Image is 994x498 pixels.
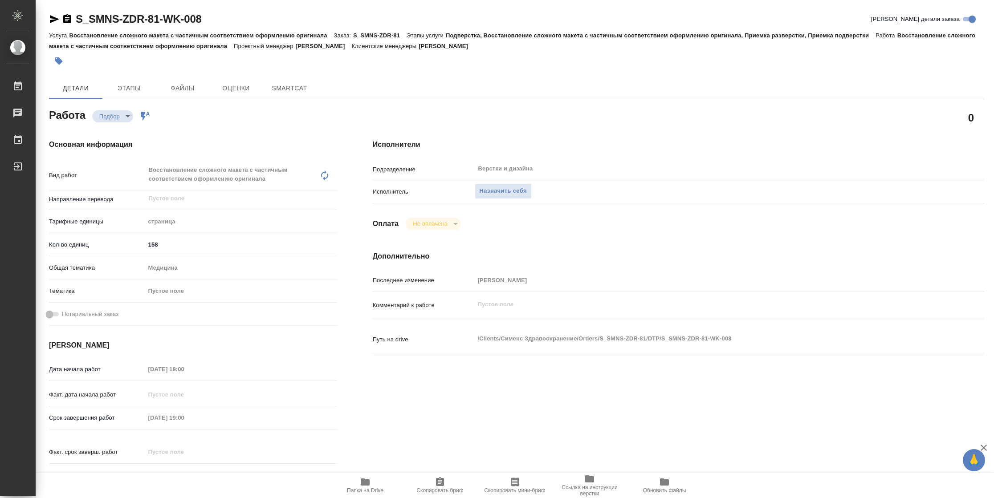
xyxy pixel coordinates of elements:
button: Не оплачена [410,220,450,227]
p: Клиентские менеджеры [351,43,419,49]
p: Кол-во единиц [49,240,145,249]
p: [PERSON_NAME] [419,43,475,49]
input: ✎ Введи что-нибудь [145,238,337,251]
div: страница [145,214,337,229]
h2: 0 [968,110,974,125]
input: Пустое поле [145,388,223,401]
input: Пустое поле [145,411,223,424]
h4: Основная информация [49,139,337,150]
p: Факт. дата начала работ [49,390,145,399]
button: Назначить себя [475,183,532,199]
div: Медицина [145,260,337,275]
p: Работа [876,32,897,39]
span: Оценки [215,83,257,94]
p: Тематика [49,287,145,296]
textarea: /Clients/Сименс Здравоохранение/Orders/S_SMNS-ZDR-81/DTP/S_SMNS-ZDR-81-WK-008 [475,331,933,346]
div: Подбор [406,218,460,230]
span: 🙏 [966,451,982,470]
p: Восстановление сложного макета с частичным соответствием оформлению оригинала [69,32,334,39]
p: Направление перевода [49,195,145,204]
p: Срок завершения услуги [49,471,145,480]
p: Заказ: [334,32,353,39]
span: Ссылка на инструкции верстки [558,484,622,497]
button: Обновить файлы [627,473,702,498]
p: S_SMNS-ZDR-81 [353,32,407,39]
input: Пустое поле [145,363,223,376]
h4: Исполнители [373,139,984,150]
span: Нотариальный заказ [62,310,118,319]
div: Пустое поле [145,283,337,299]
span: Назначить себя [480,186,527,196]
div: Пустое поле [148,287,326,296]
p: Дата начала работ [49,365,145,374]
h4: Дополнительно [373,251,984,262]
span: Папка на Drive [347,487,383,494]
p: Путь на drive [373,335,475,344]
span: SmartCat [268,83,311,94]
p: Комментарий к работе [373,301,475,310]
span: Обновить файлы [643,487,686,494]
button: Ссылка на инструкции верстки [552,473,627,498]
p: Последнее изменение [373,276,475,285]
p: Срок завершения работ [49,413,145,422]
span: Скопировать мини-бриф [484,487,545,494]
button: Добавить тэг [49,51,69,71]
p: Проектный менеджер [234,43,295,49]
span: Детали [54,83,97,94]
div: Подбор [92,110,133,122]
span: Этапы [108,83,151,94]
h4: Оплата [373,219,399,229]
a: S_SMNS-ZDR-81-WK-008 [76,13,202,25]
input: Пустое поле [475,274,933,287]
p: Вид работ [49,171,145,180]
p: Факт. срок заверш. работ [49,448,145,457]
h4: [PERSON_NAME] [49,340,337,351]
button: Скопировать мини-бриф [477,473,552,498]
p: Услуга [49,32,69,39]
p: Подверстка, Восстановление сложного макета с частичным соответствием оформлению оригинала, Приемк... [446,32,876,39]
input: Пустое поле [148,193,316,204]
input: Пустое поле [145,445,223,458]
button: Папка на Drive [328,473,403,498]
button: Скопировать бриф [403,473,477,498]
p: Этапы услуги [407,32,446,39]
button: Скопировать ссылку [62,14,73,24]
p: Тарифные единицы [49,217,145,226]
span: [PERSON_NAME] детали заказа [871,15,960,24]
button: Скопировать ссылку для ЯМессенджера [49,14,60,24]
span: Файлы [161,83,204,94]
button: Подбор [97,113,122,120]
span: Скопировать бриф [416,487,463,494]
p: Общая тематика [49,263,145,272]
p: Исполнитель [373,187,475,196]
button: 🙏 [963,449,985,471]
p: [PERSON_NAME] [296,43,352,49]
h2: Работа [49,106,86,122]
input: ✎ Введи что-нибудь [145,469,223,482]
p: Подразделение [373,165,475,174]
